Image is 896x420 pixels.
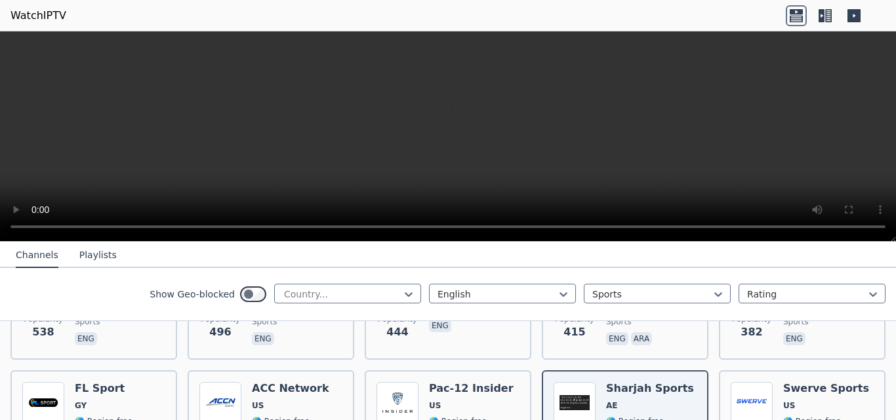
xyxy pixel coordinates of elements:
[32,324,54,340] span: 538
[75,332,97,345] p: eng
[252,400,264,411] span: US
[741,324,762,340] span: 382
[16,243,58,268] button: Channels
[783,382,869,395] h6: Swerve Sports
[606,400,617,411] span: AE
[429,400,441,411] span: US
[631,332,652,345] p: ara
[75,382,132,395] h6: FL Sport
[209,324,231,340] span: 496
[563,324,585,340] span: 415
[75,400,87,411] span: GY
[252,316,277,327] span: sports
[783,316,808,327] span: sports
[10,8,66,24] a: WatchIPTV
[386,324,408,340] span: 444
[429,382,514,395] h6: Pac-12 Insider
[252,382,329,395] h6: ACC Network
[783,400,795,411] span: US
[783,332,805,345] p: eng
[606,316,631,327] span: sports
[606,382,694,395] h6: Sharjah Sports
[606,332,628,345] p: eng
[79,243,117,268] button: Playlists
[429,319,451,332] p: eng
[252,332,274,345] p: eng
[75,316,100,327] span: sports
[150,288,235,301] label: Show Geo-blocked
